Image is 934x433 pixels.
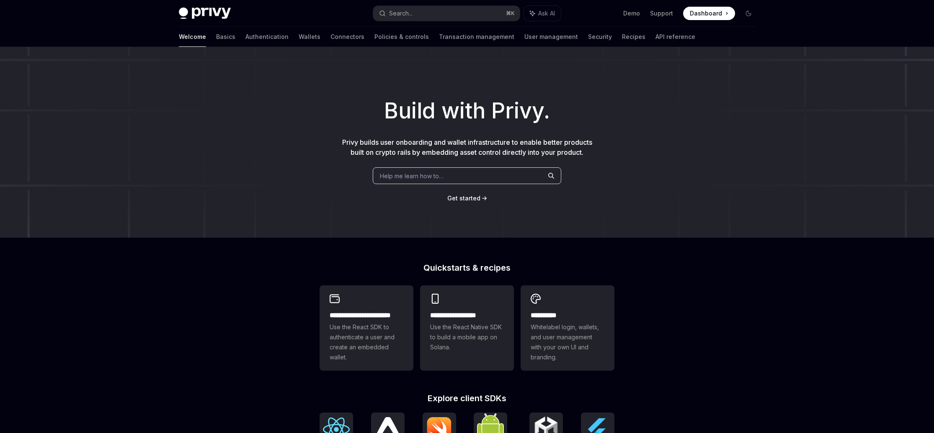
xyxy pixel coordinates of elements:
h1: Build with Privy. [13,95,921,127]
a: Transaction management [439,27,514,47]
a: Get started [447,194,480,202]
span: Dashboard [690,9,722,18]
a: **** *****Whitelabel login, wallets, and user management with your own UI and branding. [521,285,614,371]
button: Ask AI [524,6,561,21]
a: Basics [216,27,235,47]
span: Whitelabel login, wallets, and user management with your own UI and branding. [531,322,604,362]
a: Authentication [245,27,289,47]
span: Get started [447,195,480,202]
h2: Quickstarts & recipes [320,264,614,272]
span: ⌘ K [506,10,515,17]
span: Privy builds user onboarding and wallet infrastructure to enable better products built on crypto ... [342,138,592,156]
a: Policies & controls [374,27,429,47]
span: Use the React Native SDK to build a mobile app on Solana. [430,322,504,352]
div: Search... [389,8,413,18]
a: Support [650,9,673,18]
a: Recipes [622,27,645,47]
span: Help me learn how to… [380,172,444,180]
span: Use the React SDK to authenticate a user and create an embedded wallet. [330,322,403,362]
a: **** **** **** ***Use the React Native SDK to build a mobile app on Solana. [420,285,514,371]
a: Welcome [179,27,206,47]
a: Demo [623,9,640,18]
img: dark logo [179,8,231,19]
h2: Explore client SDKs [320,394,614,402]
button: Search...⌘K [373,6,520,21]
a: Security [588,27,612,47]
a: User management [524,27,578,47]
a: Connectors [330,27,364,47]
span: Ask AI [538,9,555,18]
a: Dashboard [683,7,735,20]
a: Wallets [299,27,320,47]
a: API reference [655,27,695,47]
button: Toggle dark mode [742,7,755,20]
